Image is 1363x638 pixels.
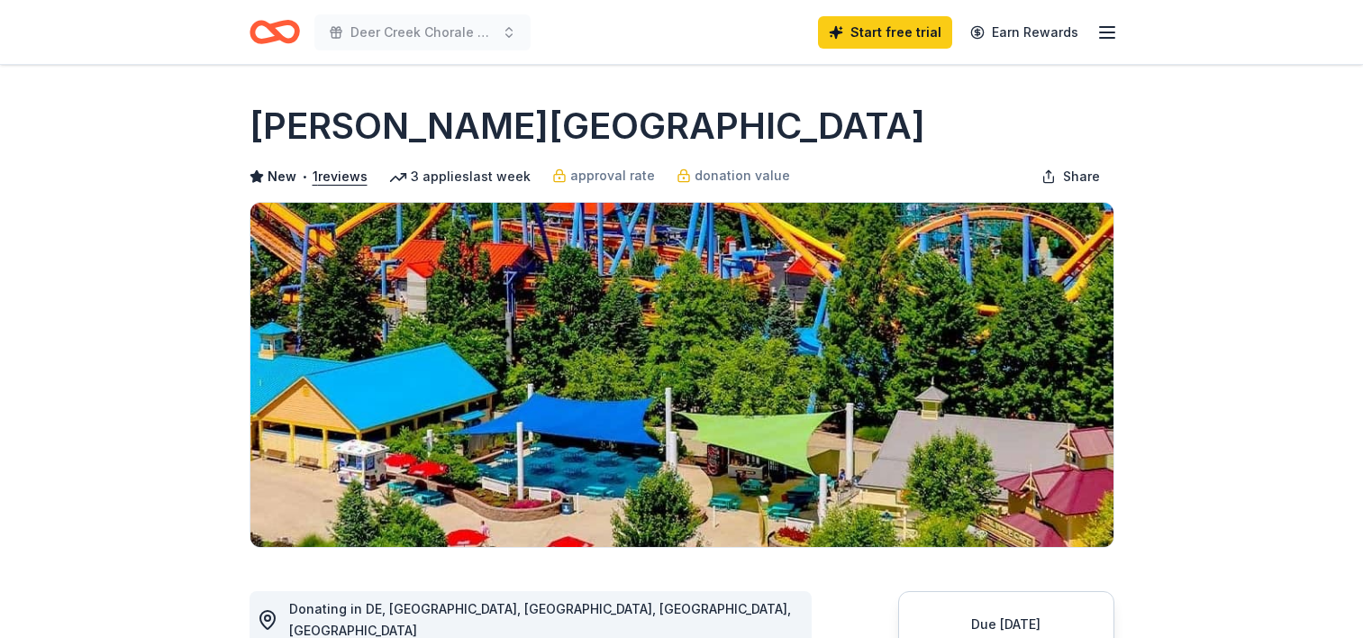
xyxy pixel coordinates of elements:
[268,166,296,187] span: New
[921,614,1092,635] div: Due [DATE]
[389,166,531,187] div: 3 applies last week
[289,601,791,638] span: Donating in DE, [GEOGRAPHIC_DATA], [GEOGRAPHIC_DATA], [GEOGRAPHIC_DATA], [GEOGRAPHIC_DATA]
[1027,159,1114,195] button: Share
[301,169,307,184] span: •
[552,165,655,187] a: approval rate
[314,14,531,50] button: Deer Creek Chorale 2025 Online Auction
[570,165,655,187] span: approval rate
[350,22,495,43] span: Deer Creek Chorale 2025 Online Auction
[677,165,790,187] a: donation value
[818,16,952,49] a: Start free trial
[1063,166,1100,187] span: Share
[959,16,1089,49] a: Earn Rewards
[250,11,300,53] a: Home
[250,101,925,151] h1: [PERSON_NAME][GEOGRAPHIC_DATA]
[695,165,790,187] span: donation value
[313,166,368,187] button: 1reviews
[250,203,1113,547] img: Image for Dorney Park & Wildwater Kingdom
